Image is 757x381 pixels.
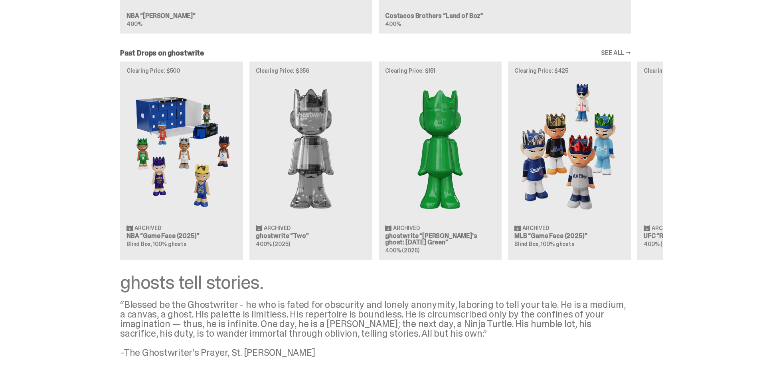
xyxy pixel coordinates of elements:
span: Archived [134,225,161,231]
span: Archived [652,225,678,231]
p: Clearing Price: $500 [126,68,237,73]
p: Clearing Price: $356 [256,68,366,73]
div: ghosts tell stories. [120,273,631,292]
img: Game Face (2025) [514,80,625,218]
h3: NBA “Game Face (2025)” [126,233,237,239]
span: Archived [522,225,549,231]
span: 400% [385,20,401,28]
a: Clearing Price: $356 Two Archived [249,62,372,260]
span: 400% (2025) [644,240,678,248]
p: Clearing Price: $151 [385,68,495,73]
h3: MLB “Game Face (2025)” [514,233,625,239]
p: Clearing Price: $150 [644,68,754,73]
span: 400% [126,20,142,28]
span: 100% ghosts [153,240,186,248]
a: Clearing Price: $425 Game Face (2025) Archived [508,62,631,260]
h3: ghostwrite “[PERSON_NAME]'s ghost: [DATE] Green” [385,233,495,246]
h3: Costacos Brothers “Land of Boz” [385,13,625,19]
h3: UFC “Ruby” [644,233,754,239]
span: Blind Box, [514,240,540,248]
p: Clearing Price: $425 [514,68,625,73]
img: Game Face (2025) [126,80,237,218]
h3: NBA “[PERSON_NAME]” [126,13,366,19]
a: Clearing Price: $500 Game Face (2025) Archived [120,62,243,260]
div: “Blessed be the Ghostwriter - he who is fated for obscurity and lonely anonymity, laboring to tel... [120,300,631,357]
span: Archived [264,225,291,231]
a: Clearing Price: $151 Schrödinger's ghost: Sunday Green Archived [379,62,502,260]
span: 400% (2025) [385,247,419,254]
h2: Past Drops on ghostwrite [120,50,204,57]
h3: ghostwrite “Two” [256,233,366,239]
a: SEE ALL → [601,50,631,56]
span: Archived [393,225,420,231]
img: Two [256,80,366,218]
img: Ruby [644,80,754,218]
span: 400% (2025) [256,240,290,248]
span: Blind Box, [126,240,152,248]
span: 100% ghosts [541,240,574,248]
img: Schrödinger's ghost: Sunday Green [385,80,495,218]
